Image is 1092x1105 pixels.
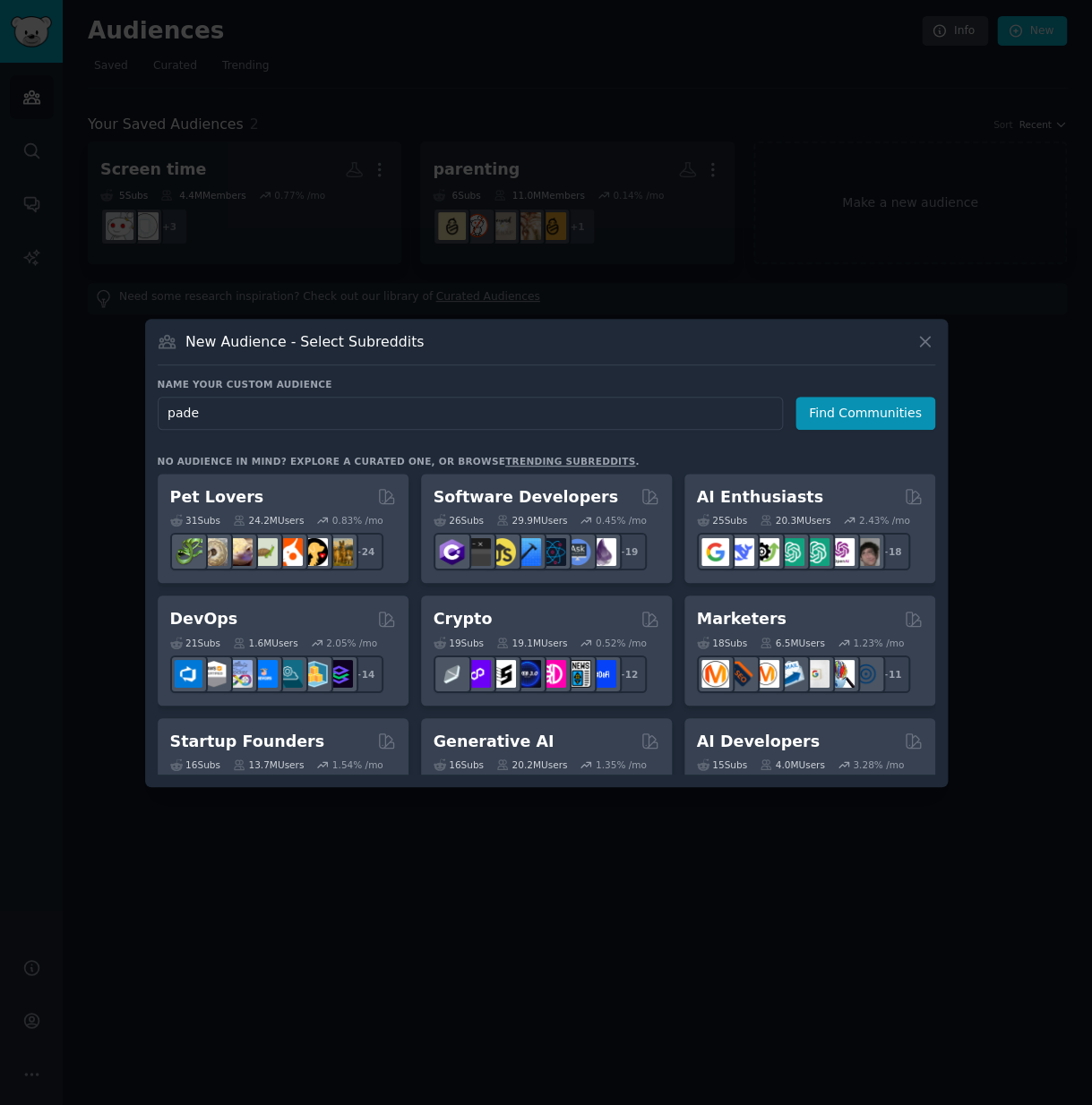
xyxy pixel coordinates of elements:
[233,758,304,771] div: 13.7M Users
[233,514,304,527] div: 24.2M Users
[852,538,880,566] img: ArtificalIntelligence
[496,637,567,649] div: 19.1M Users
[170,637,220,649] div: 21 Sub s
[596,637,647,649] div: 0.52 % /mo
[434,731,555,753] h2: Generative AI
[346,533,383,570] div: + 24
[701,660,729,688] img: content_marketing
[853,637,904,649] div: 1.23 % /mo
[752,538,779,566] img: AItoolsCatalog
[225,538,253,566] img: leopardgeckos
[300,660,328,688] img: aws_cdk
[325,538,353,566] img: dogbreed
[727,538,754,566] img: DeepSeek
[513,660,541,688] img: web3
[463,538,491,566] img: software
[609,655,647,693] div: + 12
[859,514,910,527] div: 2.43 % /mo
[777,538,804,566] img: chatgpt_promptDesign
[170,731,324,753] h2: Startup Founders
[434,608,493,630] h2: Crypto
[697,758,747,771] div: 15 Sub s
[225,660,253,688] img: Docker_DevOps
[727,660,754,688] img: bigseo
[434,486,618,509] h2: Software Developers
[332,758,383,771] div: 1.54 % /mo
[827,660,855,688] img: MarketingResearch
[434,758,484,771] div: 16 Sub s
[434,637,484,649] div: 19 Sub s
[326,637,377,649] div: 2.05 % /mo
[175,660,202,688] img: azuredevops
[496,514,567,527] div: 29.9M Users
[346,655,383,693] div: + 14
[233,637,298,649] div: 1.6M Users
[760,637,825,649] div: 6.5M Users
[802,660,830,688] img: googleads
[434,514,484,527] div: 26 Sub s
[589,538,616,566] img: elixir
[873,533,910,570] div: + 18
[250,660,278,688] img: DevOpsLinks
[596,758,647,771] div: 1.35 % /mo
[873,655,910,693] div: + 11
[170,758,220,771] div: 16 Sub s
[175,538,202,566] img: herpetology
[332,514,383,527] div: 0.83 % /mo
[300,538,328,566] img: PetAdvice
[852,660,880,688] img: OnlineMarketing
[697,608,787,630] h2: Marketers
[275,660,303,688] img: platformengineering
[538,660,566,688] img: defiblockchain
[488,660,516,688] img: ethstaker
[589,660,616,688] img: defi_
[760,514,830,527] div: 20.3M Users
[170,486,264,509] h2: Pet Lovers
[170,608,238,630] h2: DevOps
[777,660,804,688] img: Emailmarketing
[697,637,747,649] div: 18 Sub s
[496,758,567,771] div: 20.2M Users
[701,538,729,566] img: GoogleGeminiAI
[463,660,491,688] img: 0xPolygon
[158,455,640,467] div: No audience in mind? Explore a curated one, or browse .
[827,538,855,566] img: OpenAIDev
[200,660,228,688] img: AWS_Certified_Experts
[438,660,466,688] img: ethfinance
[250,538,278,566] img: turtle
[853,758,904,771] div: 3.28 % /mo
[795,397,935,430] button: Find Communities
[438,538,466,566] img: csharp
[752,660,779,688] img: AskMarketing
[563,660,591,688] img: CryptoNews
[505,456,635,467] a: trending subreddits
[488,538,516,566] img: learnjavascript
[170,514,220,527] div: 31 Sub s
[325,660,353,688] img: PlatformEngineers
[697,514,747,527] div: 25 Sub s
[609,533,647,570] div: + 19
[200,538,228,566] img: ballpython
[513,538,541,566] img: iOSProgramming
[275,538,303,566] img: cockatiel
[538,538,566,566] img: reactnative
[697,486,823,509] h2: AI Enthusiasts
[802,538,830,566] img: chatgpt_prompts_
[158,397,783,430] input: Pick a short name, like "Digital Marketers" or "Movie-Goers"
[596,514,647,527] div: 0.45 % /mo
[185,332,424,351] h3: New Audience - Select Subreddits
[760,758,825,771] div: 4.0M Users
[563,538,591,566] img: AskComputerScience
[158,378,935,390] h3: Name your custom audience
[697,731,820,753] h2: AI Developers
